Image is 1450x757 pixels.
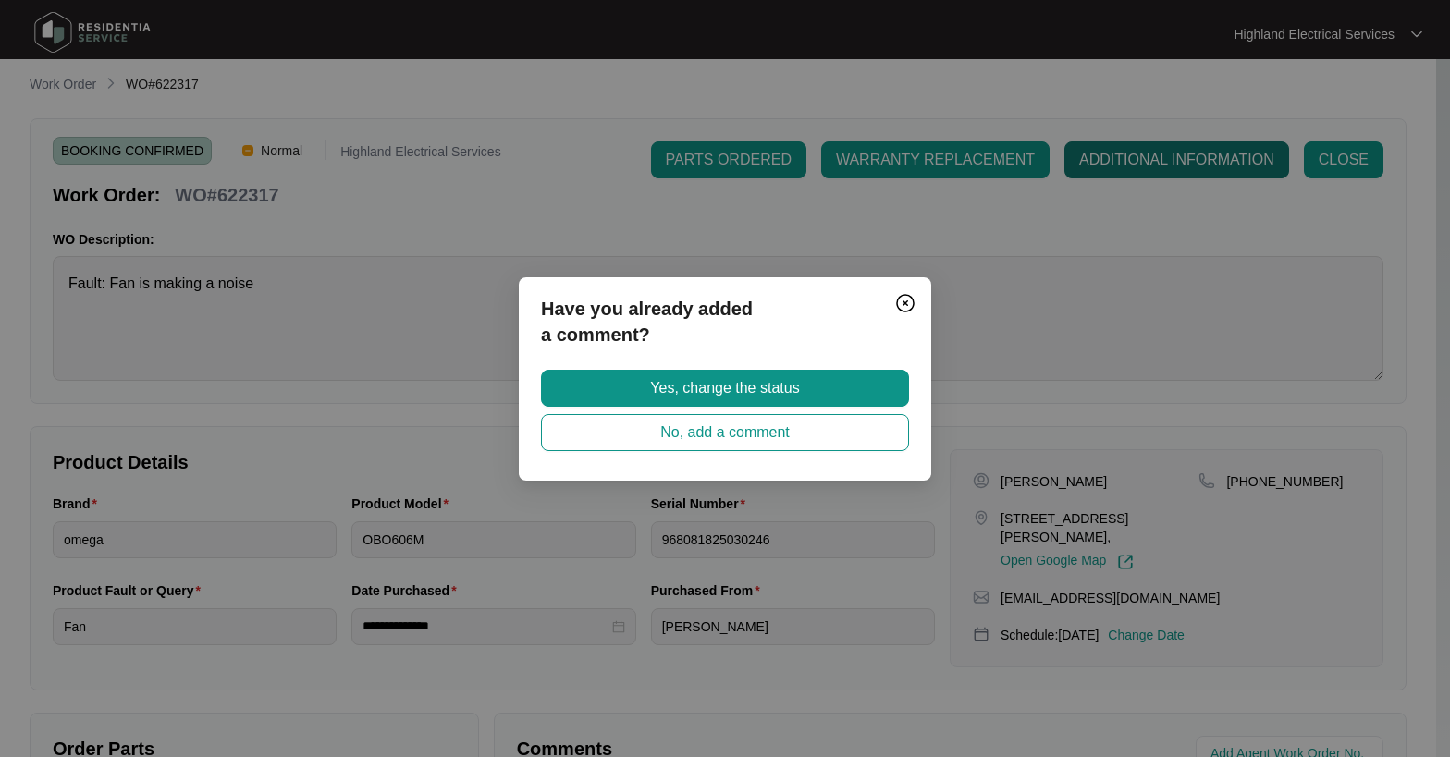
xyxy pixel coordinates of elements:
span: No, add a comment [660,421,790,444]
p: Have you already added [541,296,909,322]
p: a comment? [541,322,909,348]
button: No, add a comment [541,414,909,451]
button: Yes, change the status [541,370,909,407]
img: closeCircle [894,292,916,314]
span: Yes, change the status [650,377,799,399]
button: Close [891,288,920,318]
